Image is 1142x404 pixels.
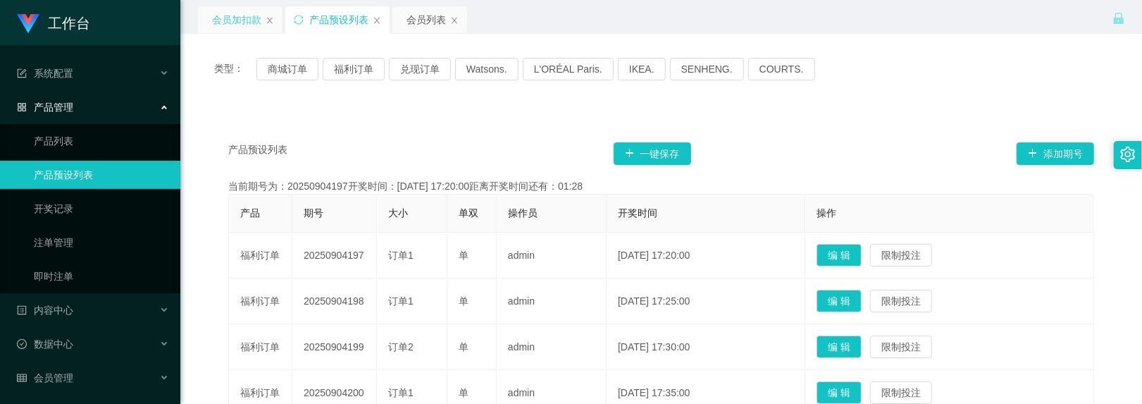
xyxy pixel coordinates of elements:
[614,142,691,165] button: 图标: plus一键保存
[17,102,73,113] span: 产品管理
[228,142,287,165] span: 产品预设列表
[459,341,468,353] span: 单
[817,244,862,267] button: 编 辑
[817,207,836,219] span: 操作
[388,387,414,398] span: 订单1
[497,324,607,370] td: admin
[373,16,381,25] i: 图标: close
[459,295,468,307] span: 单
[48,1,90,46] h1: 工作台
[17,338,73,350] span: 数据中心
[497,233,607,278] td: admin
[323,58,385,80] button: 福利订单
[523,58,614,80] button: L'ORÉAL Paris.
[817,381,862,404] button: 编 辑
[748,58,815,80] button: COURTS.
[17,305,73,316] span: 内容中心
[17,372,73,384] span: 会员管理
[34,127,169,155] a: 产品列表
[870,244,932,267] button: 限制投注
[17,14,39,34] img: logo.9652507e.png
[292,278,377,324] td: 20250904198
[508,207,538,219] span: 操作员
[618,207,657,219] span: 开奖时间
[388,207,408,219] span: 大小
[229,324,292,370] td: 福利订单
[870,336,932,358] button: 限制投注
[17,68,73,79] span: 系统配置
[304,207,323,219] span: 期号
[309,6,368,33] div: 产品预设列表
[388,250,414,261] span: 订单1
[17,373,27,383] i: 图标: table
[455,58,519,80] button: Watsons.
[212,6,261,33] div: 会员加扣款
[34,262,169,290] a: 即时注单
[459,250,468,261] span: 单
[450,16,459,25] i: 图标: close
[406,6,446,33] div: 会员列表
[670,58,744,80] button: SENHENG.
[17,305,27,315] i: 图标: profile
[870,381,932,404] button: 限制投注
[817,336,862,358] button: 编 辑
[214,58,256,80] span: 类型：
[292,233,377,278] td: 20250904197
[292,324,377,370] td: 20250904199
[817,290,862,312] button: 编 辑
[389,58,451,80] button: 兑现订单
[17,68,27,78] i: 图标: form
[240,207,260,219] span: 产品
[870,290,932,312] button: 限制投注
[34,228,169,257] a: 注单管理
[17,102,27,112] i: 图标: appstore-o
[17,339,27,349] i: 图标: check-circle-o
[388,295,414,307] span: 订单1
[607,324,805,370] td: [DATE] 17:30:00
[388,341,414,353] span: 订单2
[1120,147,1136,162] i: 图标: setting
[607,278,805,324] td: [DATE] 17:25:00
[497,278,607,324] td: admin
[34,195,169,223] a: 开奖记录
[229,233,292,278] td: 福利订单
[459,387,468,398] span: 单
[34,161,169,189] a: 产品预设列表
[228,179,1094,194] div: 当前期号为：20250904197开奖时间：[DATE] 17:20:00距离开奖时间还有：01:28
[17,17,90,28] a: 工作台
[1017,142,1094,165] button: 图标: plus添加期号
[618,58,666,80] button: IKEA.
[294,15,304,25] i: 图标: sync
[229,278,292,324] td: 福利订单
[607,233,805,278] td: [DATE] 17:20:00
[256,58,318,80] button: 商城订单
[459,207,478,219] span: 单双
[1112,12,1125,25] i: 图标: lock
[266,16,274,25] i: 图标: close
